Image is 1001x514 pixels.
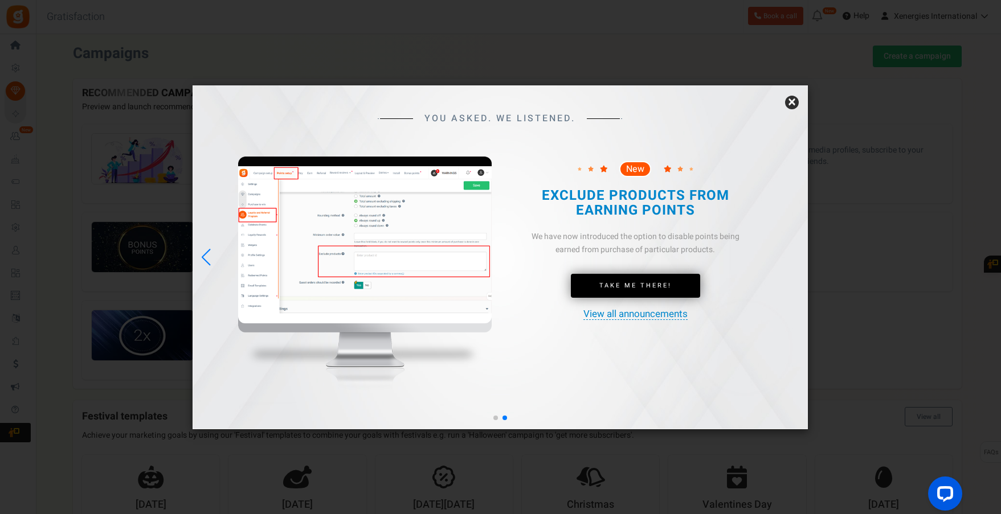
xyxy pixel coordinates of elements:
[785,96,799,109] a: ×
[502,416,507,420] span: Go to slide 2
[571,274,700,298] a: Take Me There!
[626,165,644,174] span: New
[533,188,737,219] h2: EXCLUDE PRODUCTS FROM EARNING POINTS
[522,230,749,257] div: We have now introduced the option to disable points being earned from purchase of particular prod...
[424,114,575,124] span: YOU ASKED. WE LISTENED.
[198,245,214,270] div: Previous slide
[493,416,498,420] span: Go to slide 1
[238,166,492,323] img: screenshot
[238,157,492,413] img: mockup
[583,309,688,320] a: View all announcements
